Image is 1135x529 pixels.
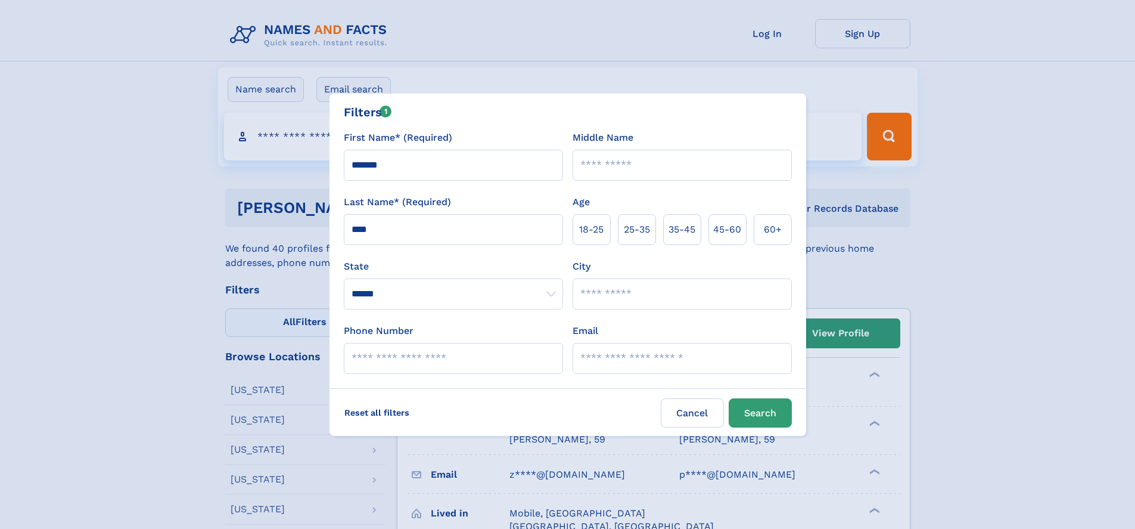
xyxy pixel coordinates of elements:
label: First Name* (Required) [344,131,452,145]
span: 60+ [764,222,782,237]
button: Search [729,398,792,428]
label: Reset all filters [337,398,417,427]
label: Age [573,195,590,209]
label: Middle Name [573,131,633,145]
span: 25‑35 [624,222,650,237]
label: Cancel [661,398,724,428]
label: Last Name* (Required) [344,195,451,209]
span: 18‑25 [579,222,604,237]
span: 35‑45 [668,222,695,237]
span: 45‑60 [713,222,741,237]
label: Email [573,324,598,338]
label: Phone Number [344,324,413,338]
label: State [344,259,563,274]
label: City [573,259,590,274]
div: Filters [344,103,392,121]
